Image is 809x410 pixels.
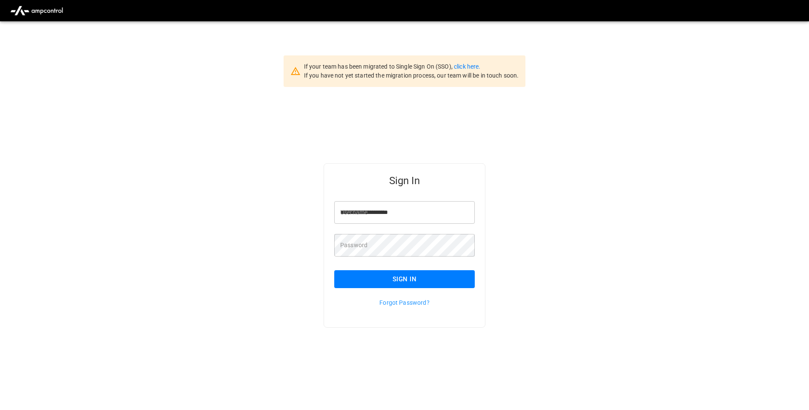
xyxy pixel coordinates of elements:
a: click here. [454,63,480,70]
img: ampcontrol.io logo [7,3,66,19]
button: Sign In [334,270,475,288]
p: Forgot Password? [334,298,475,307]
span: If you have not yet started the migration process, our team will be in touch soon. [304,72,519,79]
span: If your team has been migrated to Single Sign On (SSO), [304,63,454,70]
h5: Sign In [334,174,475,188]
